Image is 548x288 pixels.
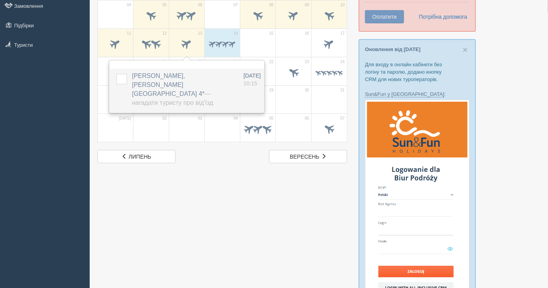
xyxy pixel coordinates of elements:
[162,59,167,65] span: 19
[162,116,167,121] span: 02
[290,154,319,160] span: вересень
[119,116,131,121] span: [DATE]
[269,116,273,121] span: 05
[132,72,213,106] span: [PERSON_NAME], [PERSON_NAME][GEOGRAPHIC_DATA] 4*
[162,2,167,8] span: 05
[234,31,238,36] span: 14
[127,31,131,36] span: 11
[244,72,261,87] a: [DATE] 10:15
[198,59,202,65] span: 20
[127,59,131,65] span: 18
[234,2,238,8] span: 07
[234,116,238,121] span: 04
[365,61,470,83] p: Для входу в онлайн кабінети без логіну та паролю, додано кнопку CRM для нових туроператорів.
[341,116,345,121] span: 07
[198,2,202,8] span: 06
[269,2,273,8] span: 08
[269,59,273,65] span: 22
[365,10,404,23] button: Оплатити
[244,72,261,79] span: [DATE]
[341,59,345,65] span: 24
[341,88,345,93] span: 31
[127,2,131,8] span: 04
[305,59,309,65] span: 23
[132,72,213,106] a: [PERSON_NAME], [PERSON_NAME][GEOGRAPHIC_DATA] 4*— Нагадати туристу про від'їзд
[341,2,345,8] span: 10
[269,150,347,163] a: вересень
[365,91,444,97] a: Sun&Fun у [GEOGRAPHIC_DATA]
[269,31,273,36] span: 15
[365,90,470,98] p: :
[244,80,257,87] span: 10:15
[341,31,345,36] span: 17
[132,90,213,106] span: — Нагадати туристу про від'їзд
[198,116,202,121] span: 03
[463,46,468,54] button: Close
[365,46,421,52] a: Оновлення від [DATE]
[305,31,309,36] span: 16
[463,45,468,54] span: ×
[234,59,238,65] span: 21
[269,88,273,93] span: 29
[162,31,167,36] span: 12
[305,88,309,93] span: 30
[305,116,309,121] span: 06
[414,10,468,23] a: Потрібна допомога
[129,154,151,160] span: липень
[198,31,202,36] span: 13
[305,2,309,8] span: 09
[98,150,176,163] a: липень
